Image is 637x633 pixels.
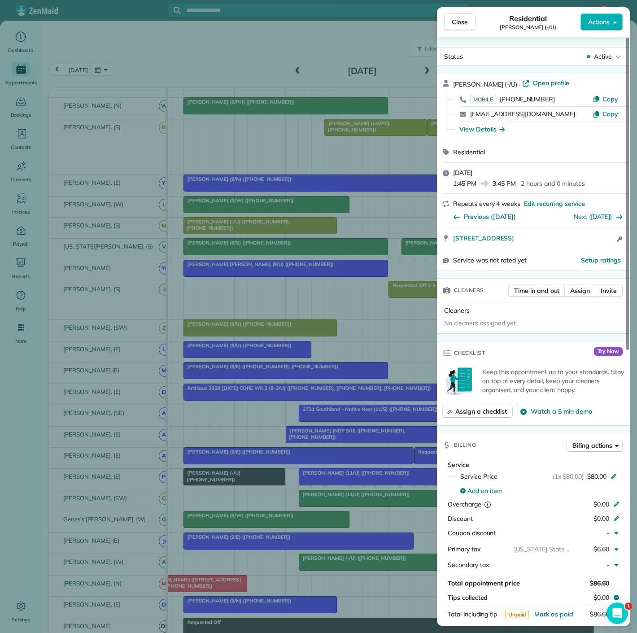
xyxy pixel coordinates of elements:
[453,212,516,221] button: Previous ([DATE])
[602,95,618,103] span: Copy
[470,110,575,118] a: [EMAIL_ADDRESS][DOMAIN_NAME]
[594,52,612,61] span: Active
[572,441,612,450] span: Billing actions
[448,500,525,509] div: Overcharge
[453,234,614,243] a: [STREET_ADDRESS]
[520,407,592,416] button: Watch a 5 min demo
[453,148,485,156] span: Residential
[444,13,476,31] button: Close
[531,407,592,416] span: Watch a 5 min demo
[470,95,555,104] a: MOBILE[PHONE_NUMBER]
[593,109,618,118] button: Copy
[444,591,623,604] button: Tips collected$0.00
[601,286,617,295] span: Invite
[593,545,609,553] span: $6.60
[500,95,555,103] span: [PHONE_NUMBER]
[553,472,584,481] span: (1x $80.00)
[590,579,609,587] span: $86.60
[593,500,609,508] span: $0.00
[574,213,612,221] a: Next ([DATE])
[454,441,476,450] span: Billing
[470,95,496,104] span: MOBILE
[464,212,516,221] span: Previous ([DATE])
[517,81,522,88] span: ·
[521,179,585,188] p: 2 hours and 0 minutes
[448,461,469,469] span: Service
[564,284,596,297] button: Assign
[509,13,547,24] span: Residential
[593,95,618,104] button: Copy
[590,610,609,618] span: $86.60
[467,486,502,495] span: Add an item
[460,472,497,481] span: Service Price
[455,469,623,484] button: Service Price(1x $80.00)$80.00
[574,212,623,221] button: Next ([DATE])
[448,529,496,537] span: Coupon discount
[593,593,609,602] span: $0.00
[524,199,585,208] span: Edit recurring service
[448,561,489,569] span: Secondary tax
[453,80,517,88] span: [PERSON_NAME] (-/U)
[505,610,529,619] span: Unpaid
[593,515,609,523] span: $0.00
[453,169,472,177] span: [DATE]
[482,367,624,394] p: Keep this appointment up to your standards. Stay on top of every detail, keep your cleaners organ...
[570,286,590,295] span: Assign
[508,284,565,297] button: Time in and out
[442,405,513,418] button: Assign a checklist
[587,472,606,481] span: $80.00
[581,256,621,265] button: Setup ratings
[594,347,623,356] span: Try Now
[453,234,514,243] span: [STREET_ADDRESS]
[455,484,623,498] button: Add an item
[459,125,505,134] button: View Details
[448,515,473,523] span: Discount
[455,407,507,416] span: Assign a checklist
[534,610,573,619] button: Mark as paid
[500,24,556,31] span: [PERSON_NAME] (-/U)
[453,179,476,188] span: 1:45 PM
[454,286,484,295] span: Cleaners
[614,234,624,244] button: Open access information
[606,602,628,624] iframe: Intercom live chat
[448,593,488,602] span: Tips collected
[444,52,463,61] span: Status
[453,256,527,265] span: Service was not rated yet
[448,579,520,587] span: Total appointment price
[581,256,621,264] span: Setup ratings
[595,284,623,297] button: Invite
[534,610,573,618] span: Mark as paid
[444,306,470,314] span: Cleaners
[493,179,516,188] span: 3:45 PM
[602,110,618,118] span: Copy
[514,286,559,295] span: Time in and out
[588,17,610,26] span: Actions
[452,17,468,26] span: Close
[448,610,497,618] span: Total including tip
[448,545,480,553] span: Primary tax
[606,529,609,537] span: -
[453,200,520,208] span: Repeats every 4 weeks
[533,79,569,87] span: Open profile
[522,79,569,87] a: Open profile
[606,561,609,569] span: -
[625,602,632,610] span: 1
[454,349,485,358] span: Checklist
[444,319,516,327] span: No cleaners assigned yet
